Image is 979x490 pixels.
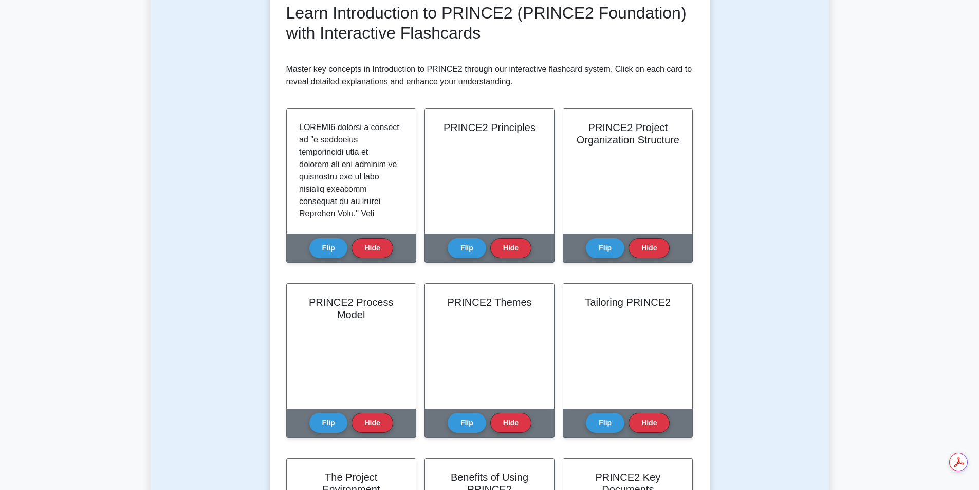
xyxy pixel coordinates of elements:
[629,238,670,258] button: Hide
[629,413,670,433] button: Hide
[309,238,348,258] button: Flip
[309,413,348,433] button: Flip
[448,238,486,258] button: Flip
[286,63,693,88] p: Master key concepts in Introduction to PRINCE2 through our interactive flashcard system. Click on...
[352,413,393,433] button: Hide
[576,296,680,308] h2: Tailoring PRINCE2
[586,238,624,258] button: Flip
[299,296,403,321] h2: PRINCE2 Process Model
[286,3,693,43] h2: Learn Introduction to PRINCE2 (PRINCE2 Foundation) with Interactive Flashcards
[437,296,542,308] h2: PRINCE2 Themes
[352,238,393,258] button: Hide
[576,121,680,146] h2: PRINCE2 Project Organization Structure
[490,413,531,433] button: Hide
[437,121,542,134] h2: PRINCE2 Principles
[448,413,486,433] button: Flip
[490,238,531,258] button: Hide
[586,413,624,433] button: Flip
